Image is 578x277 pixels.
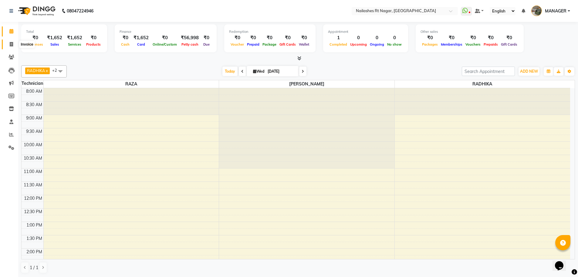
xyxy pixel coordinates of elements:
span: Wallet [297,42,311,47]
span: Services [66,42,83,47]
span: Package [261,42,278,47]
span: Prepaid [245,42,261,47]
span: Cash [120,42,131,47]
div: ₹0 [464,34,482,41]
div: ₹0 [261,34,278,41]
span: +2 [52,68,62,73]
div: Invoice [19,41,35,48]
span: Vouchers [464,42,482,47]
span: ADD NEW [520,69,538,74]
div: ₹56,998 [178,34,201,41]
span: Products [85,42,102,47]
div: ₹0 [499,34,519,41]
div: Other sales [421,29,519,34]
input: Search Appointment [462,67,515,76]
span: Ongoing [368,42,386,47]
span: [PERSON_NAME] [219,80,394,88]
iframe: chat widget [553,253,572,271]
div: Appointment [328,29,403,34]
span: No show [386,42,403,47]
span: Card [136,42,147,47]
div: 1 [328,34,349,41]
div: 11:00 AM [22,168,43,175]
img: logo [15,2,57,19]
input: 2025-09-03 [266,67,296,76]
div: Finance [120,29,212,34]
span: RAZA [44,80,219,88]
div: ₹0 [297,34,311,41]
span: Upcoming [349,42,368,47]
span: RADHIKA [395,80,570,88]
div: 8:00 AM [25,88,43,95]
button: ADD NEW [519,67,539,76]
span: 1 / 1 [30,265,38,271]
div: 8:30 AM [25,102,43,108]
div: ₹1,652 [45,34,65,41]
div: 11:30 AM [22,182,43,188]
div: ₹0 [245,34,261,41]
span: Petty cash [180,42,200,47]
span: Gift Cards [278,42,297,47]
div: ₹0 [201,34,212,41]
div: 2:00 PM [25,249,43,255]
span: Voucher [229,42,245,47]
img: MANAGER [531,5,542,16]
span: Online/Custom [151,42,178,47]
div: ₹0 [229,34,245,41]
span: Due [202,42,211,47]
div: ₹1,652 [65,34,85,41]
div: 1:30 PM [25,235,43,242]
div: 0 [386,34,403,41]
div: ₹0 [421,34,439,41]
div: ₹0 [26,34,45,41]
b: 08047224946 [67,2,93,19]
span: Gift Cards [499,42,519,47]
span: Memberships [439,42,464,47]
div: ₹0 [482,34,499,41]
div: ₹0 [120,34,131,41]
div: ₹0 [278,34,297,41]
span: Completed [328,42,349,47]
span: Sales [49,42,61,47]
div: ₹0 [85,34,102,41]
div: 12:00 PM [23,195,43,202]
span: Today [222,67,238,76]
div: 1:00 PM [25,222,43,228]
span: Prepaids [482,42,499,47]
span: RADHIKA [27,68,45,73]
div: 12:30 PM [23,209,43,215]
span: Wed [252,69,266,74]
a: x [45,68,48,73]
span: Packages [421,42,439,47]
div: ₹0 [151,34,178,41]
span: MANAGER [545,8,566,14]
div: Total [26,29,102,34]
div: 10:00 AM [22,142,43,148]
div: 0 [349,34,368,41]
div: Technician [22,80,43,87]
div: 10:30 AM [22,155,43,161]
div: 0 [368,34,386,41]
div: 9:00 AM [25,115,43,121]
div: ₹1,652 [131,34,151,41]
div: Redemption [229,29,311,34]
div: 9:30 AM [25,128,43,135]
div: ₹0 [439,34,464,41]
